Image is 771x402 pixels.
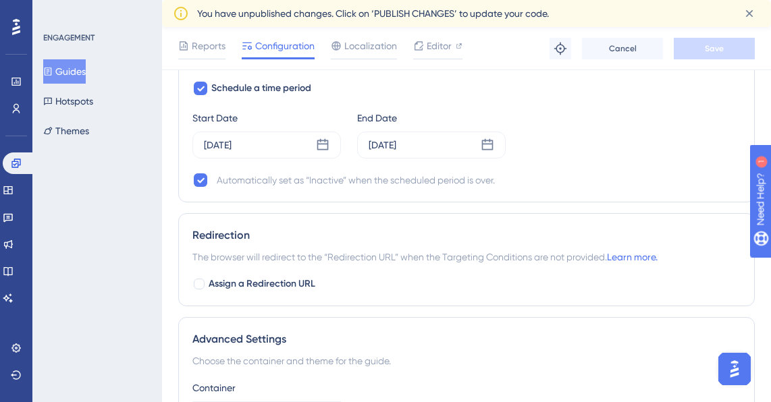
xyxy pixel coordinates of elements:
iframe: UserGuiding AI Assistant Launcher [714,349,755,389]
span: Editor [427,38,452,54]
span: Save [705,43,724,54]
span: Reports [192,38,225,54]
span: Assign a Redirection URL [209,276,315,292]
div: Container [192,380,741,396]
div: Choose the container and theme for the guide. [192,353,741,369]
span: The browser will redirect to the “Redirection URL” when the Targeting Conditions are not provided. [192,249,658,265]
div: 1 [94,7,98,18]
span: Need Help? [32,3,84,20]
div: [DATE] [369,137,396,153]
button: Cancel [582,38,663,59]
div: Start Date [192,110,341,126]
div: Advanced Settings [192,331,741,347]
span: Localization [344,38,397,54]
button: Guides [43,59,86,84]
div: ENGAGEMENT [43,32,95,43]
div: Redirection [192,227,741,243]
div: Automatically set as “Inactive” when the scheduled period is over. [217,172,495,188]
button: Save [674,38,755,59]
span: Schedule a time period [211,80,311,96]
span: Configuration [255,38,315,54]
span: Cancel [609,43,637,54]
span: You have unpublished changes. Click on ‘PUBLISH CHANGES’ to update your code. [197,5,549,22]
div: End Date [357,110,506,126]
div: [DATE] [204,137,232,153]
button: Themes [43,119,89,143]
a: Learn more. [607,252,658,262]
button: Hotspots [43,89,93,113]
